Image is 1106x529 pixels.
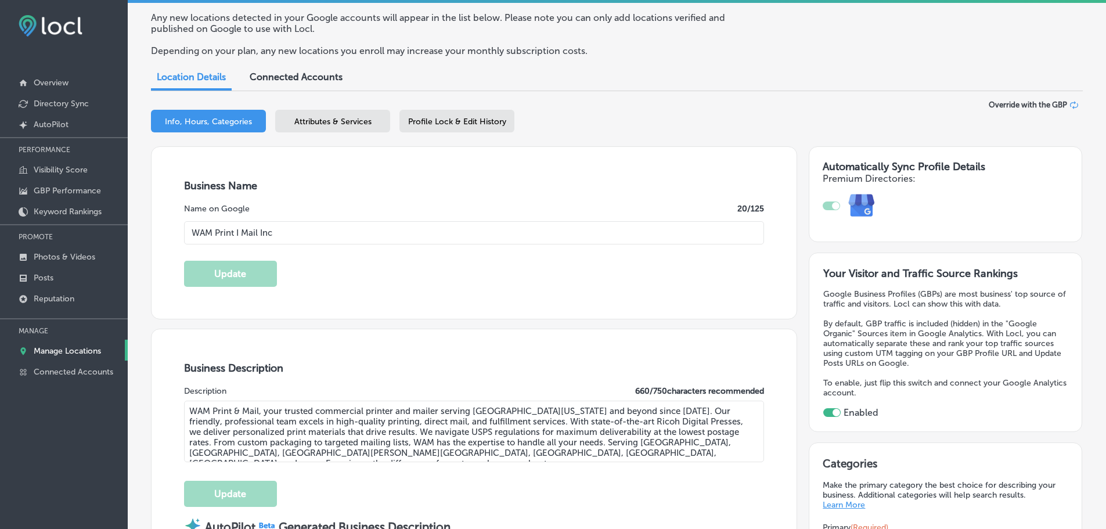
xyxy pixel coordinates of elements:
p: Posts [34,273,53,283]
label: Description [184,386,226,396]
p: GBP Performance [34,186,101,196]
p: By default, GBP traffic is included (hidden) in the "Google Organic" Sources item in Google Analy... [823,319,1068,368]
span: Override with the GBP [989,100,1067,109]
a: Learn More [823,500,865,510]
h3: Your Visitor and Traffic Source Rankings [823,267,1068,280]
span: Info, Hours, Categories [165,117,252,127]
button: Update [184,261,277,287]
label: 660 / 750 characters recommended [635,386,764,396]
h3: Business Description [184,362,765,375]
p: Google Business Profiles (GBPs) are most business' top source of traffic and visitors. Locl can s... [823,289,1068,309]
p: Manage Locations [34,346,101,356]
p: Any new locations detected in your Google accounts will appear in the list below. Please note you... [151,12,756,34]
h3: Categories [823,457,1068,474]
input: Enter Location Name [184,221,765,244]
span: Connected Accounts [250,71,343,82]
p: Make the primary category the best choice for describing your business. Additional categories wil... [823,480,1068,510]
p: Reputation [34,294,74,304]
label: Enabled [844,407,878,418]
h3: Business Name [184,179,765,192]
label: Name on Google [184,204,250,214]
span: Profile Lock & Edit History [408,117,506,127]
p: Depending on your plan, any new locations you enroll may increase your monthly subscription costs. [151,45,756,56]
label: 20 /125 [737,204,764,214]
p: Visibility Score [34,165,88,175]
button: Update [184,481,277,507]
span: Attributes & Services [294,117,372,127]
p: Overview [34,78,69,88]
h4: Premium Directories: [823,173,1068,184]
p: To enable, just flip this switch and connect your Google Analytics account. [823,378,1068,398]
p: Keyword Rankings [34,207,102,217]
span: Location Details [157,71,226,82]
p: Photos & Videos [34,252,95,262]
img: fda3e92497d09a02dc62c9cd864e3231.png [19,15,82,37]
p: AutoPilot [34,120,69,129]
p: Connected Accounts [34,367,113,377]
img: e7ababfa220611ac49bdb491a11684a6.png [840,184,884,228]
p: Directory Sync [34,99,89,109]
h3: Automatically Sync Profile Details [823,160,1068,173]
textarea: WAM Print & Mail, your trusted commercial printer and mailer serving [GEOGRAPHIC_DATA][US_STATE] ... [184,401,765,462]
